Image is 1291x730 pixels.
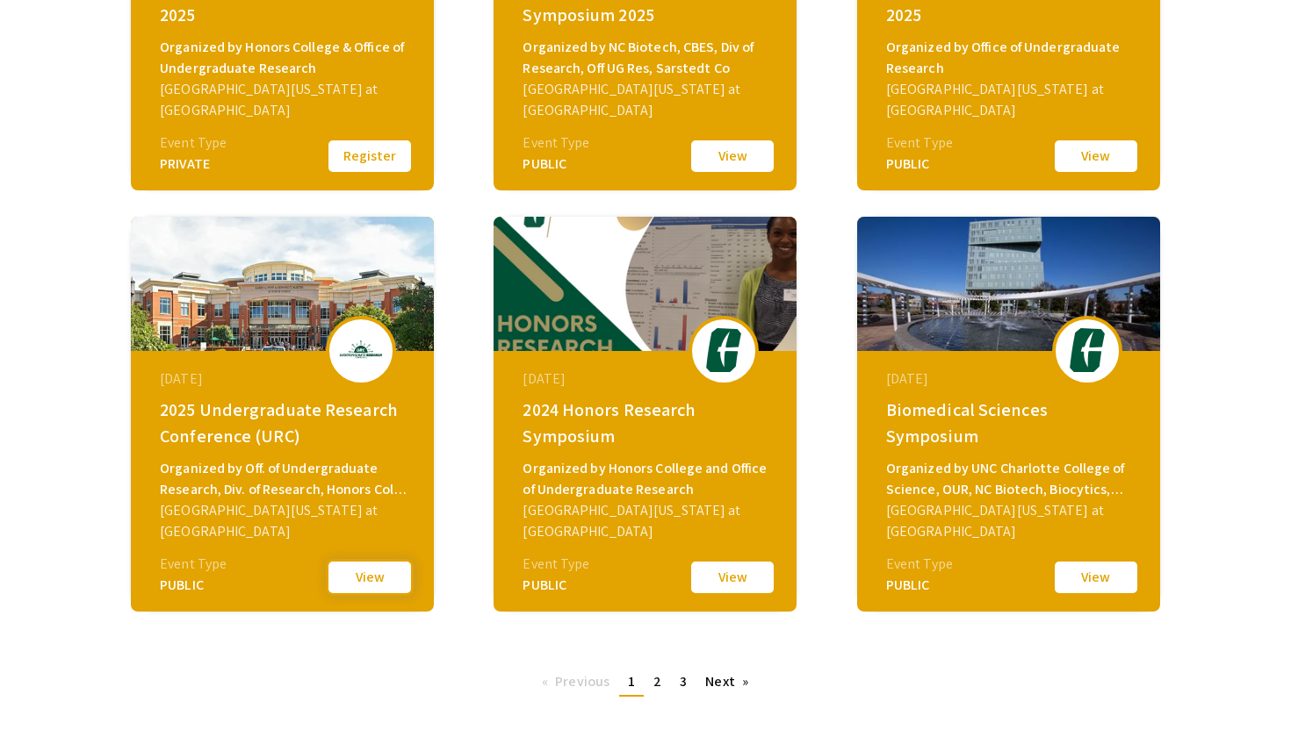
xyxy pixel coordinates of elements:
[680,672,687,691] span: 3
[160,369,409,390] div: [DATE]
[160,397,409,449] div: 2025 Undergraduate Research Conference (URC)
[523,37,772,79] div: Organized by NC Biotech, CBES, Div of Research, Off UG Res, Sarstedt Co
[886,575,953,596] div: PUBLIC
[523,79,772,121] div: [GEOGRAPHIC_DATA][US_STATE] at [GEOGRAPHIC_DATA]
[689,559,776,596] button: View
[523,500,772,542] div: [GEOGRAPHIC_DATA][US_STATE] at [GEOGRAPHIC_DATA]
[653,672,661,691] span: 2
[1052,138,1140,175] button: View
[886,132,953,154] div: Event Type
[697,328,750,372] img: 2024-honors-symposium_eventLogo_8fb988_.png
[160,154,227,175] div: PRIVATE
[326,138,414,175] button: Register
[523,554,589,575] div: Event Type
[886,458,1136,500] div: Organized by UNC Charlotte College of Science, OUR, NC Biotech, Biocytics, and Illumina
[131,217,434,351] img: urc2025_eventCoverPhoto_756e51__thumb.jpg
[857,217,1160,351] img: biomedical-sciences2024_eventCoverPhoto_3cdd66__thumb.jpg
[523,369,772,390] div: [DATE]
[160,79,409,121] div: [GEOGRAPHIC_DATA][US_STATE] at [GEOGRAPHIC_DATA]
[326,559,414,596] button: View
[523,458,772,500] div: Organized by Honors College and Office of Undergraduate Research
[523,575,589,596] div: PUBLIC
[13,651,75,717] iframe: Chat
[523,132,589,154] div: Event Type
[555,672,609,691] span: Previous
[160,37,409,79] div: Organized by Honors College & Office of Undergraduate Research
[886,154,953,175] div: PUBLIC
[886,397,1136,449] div: Biomedical Sciences Symposium
[886,79,1136,121] div: [GEOGRAPHIC_DATA][US_STATE] at [GEOGRAPHIC_DATA]
[1061,328,1114,372] img: biomedical-sciences2024_eventLogo_aa6178_.png
[886,500,1136,542] div: [GEOGRAPHIC_DATA][US_STATE] at [GEOGRAPHIC_DATA]
[523,154,589,175] div: PUBLIC
[1052,559,1140,596] button: View
[696,669,757,695] a: Next page
[494,217,797,351] img: 2024-honors-symposium_eventCoverPhoto_2bd283__thumb.png
[160,554,227,575] div: Event Type
[160,458,409,500] div: Organized by Off. of Undergraduate Research, Div. of Research, Honors Coll., [PERSON_NAME] Scholars
[628,672,635,691] span: 1
[886,369,1136,390] div: [DATE]
[523,397,772,449] div: 2024 Honors Research Symposium
[533,669,758,697] ul: Pagination
[160,132,227,154] div: Event Type
[160,575,227,596] div: PUBLIC
[886,37,1136,79] div: Organized by Office of Undergraduate Research
[160,500,409,542] div: [GEOGRAPHIC_DATA][US_STATE] at [GEOGRAPHIC_DATA]
[886,554,953,575] div: Event Type
[689,138,776,175] button: View
[335,335,387,365] img: urc2025_eventLogo_3f4dc5_.jpg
